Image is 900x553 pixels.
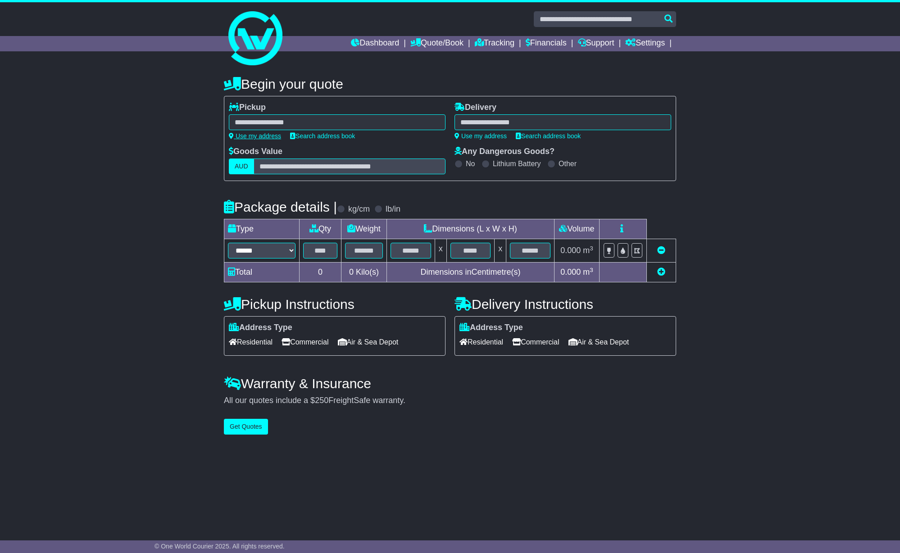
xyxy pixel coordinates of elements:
[300,263,341,282] td: 0
[466,159,475,168] label: No
[560,267,581,276] span: 0.000
[512,335,559,349] span: Commercial
[229,335,273,349] span: Residential
[657,246,665,255] a: Remove this item
[495,239,506,263] td: x
[455,103,496,113] label: Delivery
[455,297,676,312] h4: Delivery Instructions
[578,36,614,51] a: Support
[290,132,355,140] a: Search address book
[583,267,593,276] span: m
[224,263,300,282] td: Total
[348,204,370,214] label: kg/cm
[657,267,665,276] a: Add new item
[625,36,665,51] a: Settings
[455,132,507,140] a: Use my address
[435,239,446,263] td: x
[349,267,354,276] span: 0
[560,246,581,255] span: 0.000
[386,263,554,282] td: Dimensions in Centimetre(s)
[229,103,266,113] label: Pickup
[568,335,629,349] span: Air & Sea Depot
[410,36,464,51] a: Quote/Book
[590,267,593,273] sup: 3
[224,419,268,435] button: Get Quotes
[338,335,399,349] span: Air & Sea Depot
[229,323,292,333] label: Address Type
[282,335,328,349] span: Commercial
[475,36,514,51] a: Tracking
[554,219,599,239] td: Volume
[341,263,387,282] td: Kilo(s)
[224,219,300,239] td: Type
[229,132,281,140] a: Use my address
[516,132,581,140] a: Search address book
[351,36,399,51] a: Dashboard
[583,246,593,255] span: m
[315,396,328,405] span: 250
[155,543,285,550] span: © One World Courier 2025. All rights reserved.
[526,36,567,51] a: Financials
[386,219,554,239] td: Dimensions (L x W x H)
[224,396,676,406] div: All our quotes include a $ FreightSafe warranty.
[229,147,282,157] label: Goods Value
[224,376,676,391] h4: Warranty & Insurance
[455,147,555,157] label: Any Dangerous Goods?
[559,159,577,168] label: Other
[229,159,254,174] label: AUD
[386,204,400,214] label: lb/in
[493,159,541,168] label: Lithium Battery
[459,335,503,349] span: Residential
[341,219,387,239] td: Weight
[300,219,341,239] td: Qty
[459,323,523,333] label: Address Type
[590,245,593,252] sup: 3
[224,199,337,214] h4: Package details |
[224,77,676,91] h4: Begin your quote
[224,297,445,312] h4: Pickup Instructions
